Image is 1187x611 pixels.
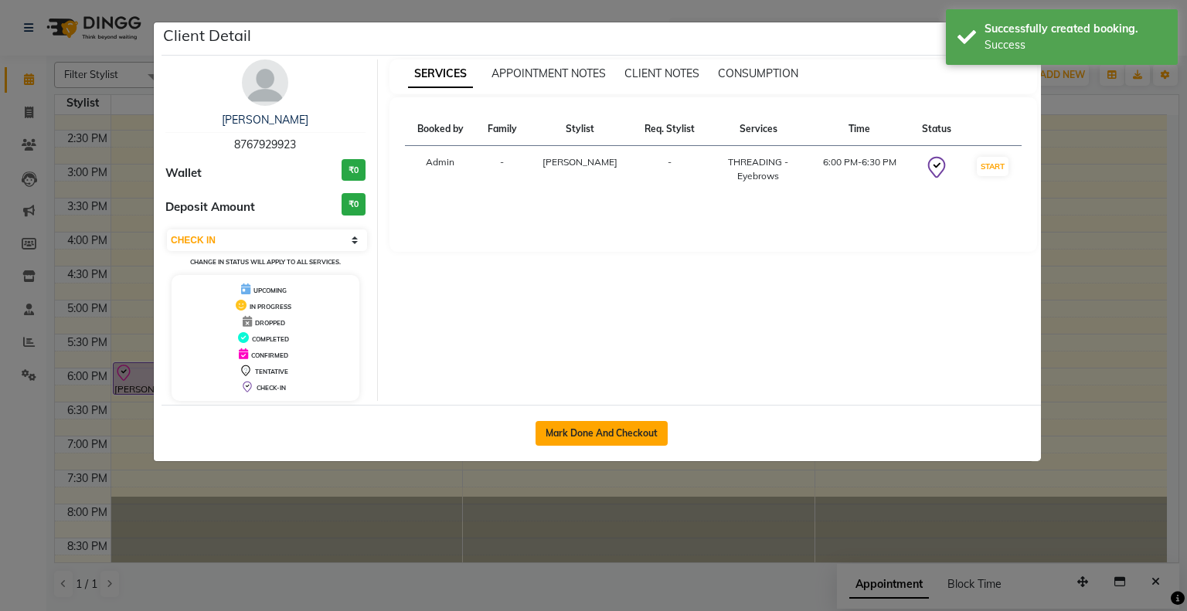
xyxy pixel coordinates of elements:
[718,66,798,80] span: CONSUMPTION
[631,146,707,193] td: -
[476,146,529,193] td: -
[190,258,341,266] small: Change in status will apply to all services.
[491,66,606,80] span: APPOINTMENT NOTES
[165,165,202,182] span: Wallet
[253,287,287,294] span: UPCOMING
[716,155,800,183] div: THREADING - Eyebrows
[408,60,473,88] span: SERVICES
[631,113,707,146] th: Req. Stylist
[342,193,366,216] h3: ₹0
[242,59,288,106] img: avatar
[257,384,286,392] span: CHECK-IN
[985,37,1166,53] div: Success
[624,66,699,80] span: CLIENT NOTES
[222,113,308,127] a: [PERSON_NAME]
[542,156,617,168] span: [PERSON_NAME]
[529,113,631,146] th: Stylist
[250,303,291,311] span: IN PROGRESS
[342,159,366,182] h3: ₹0
[165,199,255,216] span: Deposit Amount
[251,351,288,359] span: CONFIRMED
[234,137,296,151] span: 8767929923
[255,319,285,327] span: DROPPED
[985,21,1166,37] div: Successfully created booking.
[476,113,529,146] th: Family
[977,157,1008,176] button: START
[707,113,809,146] th: Services
[405,113,476,146] th: Booked by
[809,146,910,193] td: 6:00 PM-6:30 PM
[405,146,476,193] td: Admin
[163,24,251,47] h5: Client Detail
[910,113,963,146] th: Status
[536,421,668,446] button: Mark Done And Checkout
[809,113,910,146] th: Time
[252,335,289,343] span: COMPLETED
[255,368,288,375] span: TENTATIVE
